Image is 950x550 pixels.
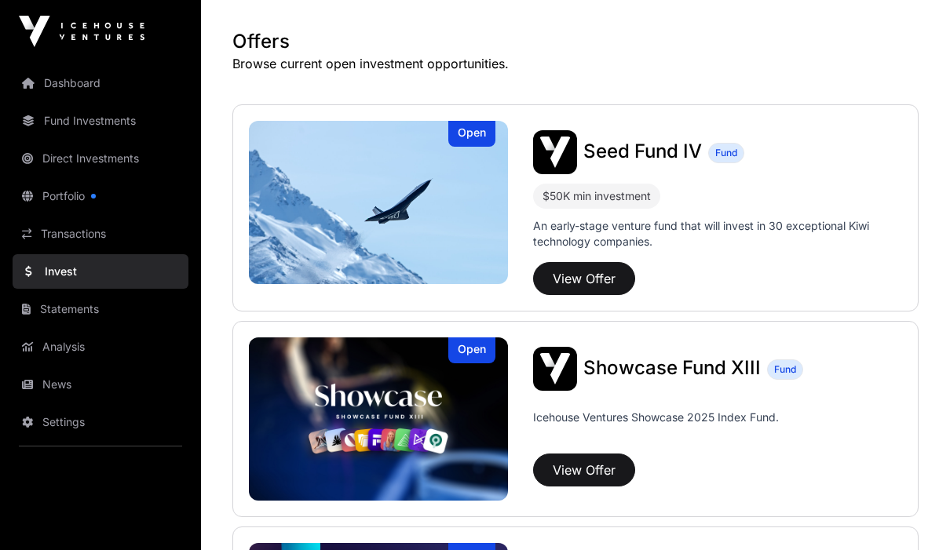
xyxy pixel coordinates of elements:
[249,121,508,284] a: Seed Fund IVOpen
[13,217,188,251] a: Transactions
[533,262,635,295] button: View Offer
[533,453,635,486] button: View Offer
[583,359,761,379] a: Showcase Fund XIII
[232,29,919,54] h1: Offers
[583,140,702,162] span: Seed Fund IV
[249,337,508,501] img: Showcase Fund XIII
[774,363,796,376] span: Fund
[715,147,737,159] span: Fund
[249,121,508,284] img: Seed Fund IV
[13,179,188,213] a: Portfolio
[13,367,188,402] a: News
[583,142,702,162] a: Seed Fund IV
[871,475,950,550] iframe: Chat Widget
[249,337,508,501] a: Showcase Fund XIIIOpen
[448,337,495,363] div: Open
[232,54,919,73] p: Browse current open investment opportunities.
[13,405,188,439] a: Settings
[13,254,188,289] a: Invest
[13,66,188,100] a: Dashboard
[448,121,495,147] div: Open
[533,218,902,250] p: An early-stage venture fund that will invest in 30 exceptional Kiwi technology companies.
[543,187,651,206] div: $50K min investment
[533,130,577,174] img: Seed Fund IV
[13,104,188,138] a: Fund Investments
[533,410,779,425] p: Icehouse Ventures Showcase 2025 Index Fund.
[583,356,761,379] span: Showcase Fund XIII
[19,16,144,47] img: Icehouse Ventures Logo
[533,184,660,209] div: $50K min investment
[13,292,188,326] a: Statements
[13,330,188,364] a: Analysis
[533,347,577,391] img: Showcase Fund XIII
[13,141,188,176] a: Direct Investments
